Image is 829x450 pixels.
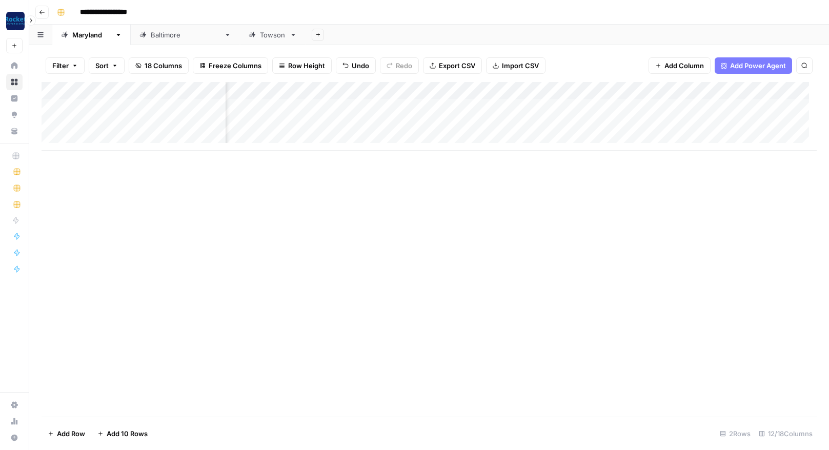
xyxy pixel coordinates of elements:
[336,57,376,74] button: Undo
[6,57,23,74] a: Home
[6,12,25,30] img: Rocket Pilots Logo
[6,397,23,413] a: Settings
[272,57,332,74] button: Row Height
[72,30,111,40] div: [US_STATE]
[209,60,261,71] span: Freeze Columns
[423,57,482,74] button: Export CSV
[486,57,545,74] button: Import CSV
[380,57,419,74] button: Redo
[6,8,23,34] button: Workspace: Rocket Pilots
[52,60,69,71] span: Filter
[240,25,306,45] a: Towson
[6,413,23,429] a: Usage
[664,60,704,71] span: Add Column
[730,60,786,71] span: Add Power Agent
[145,60,182,71] span: 18 Columns
[151,30,220,40] div: [GEOGRAPHIC_DATA]
[6,429,23,446] button: Help + Support
[95,60,109,71] span: Sort
[89,57,125,74] button: Sort
[396,60,412,71] span: Redo
[91,425,154,442] button: Add 10 Rows
[6,107,23,123] a: Opportunities
[502,60,539,71] span: Import CSV
[129,57,189,74] button: 18 Columns
[439,60,475,71] span: Export CSV
[716,425,755,442] div: 2 Rows
[107,428,148,439] span: Add 10 Rows
[6,123,23,139] a: Your Data
[193,57,268,74] button: Freeze Columns
[6,90,23,107] a: Insights
[46,57,85,74] button: Filter
[352,60,369,71] span: Undo
[715,57,792,74] button: Add Power Agent
[755,425,817,442] div: 12/18 Columns
[52,25,131,45] a: [US_STATE]
[131,25,240,45] a: [GEOGRAPHIC_DATA]
[42,425,91,442] button: Add Row
[57,428,85,439] span: Add Row
[288,60,325,71] span: Row Height
[6,74,23,90] a: Browse
[260,30,286,40] div: Towson
[649,57,711,74] button: Add Column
